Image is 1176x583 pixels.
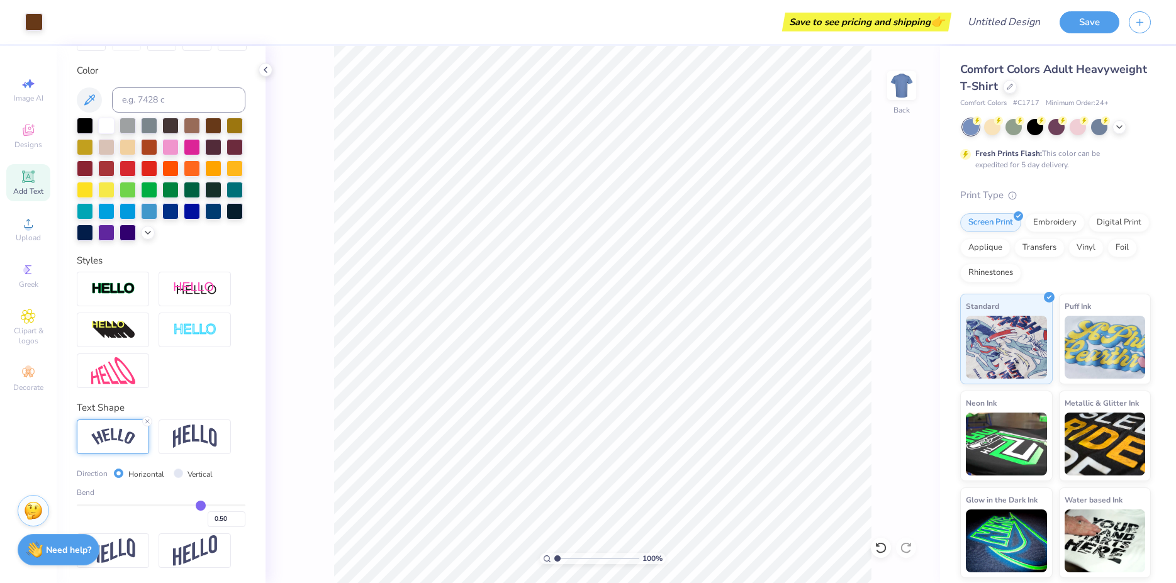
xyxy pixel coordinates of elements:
[1068,238,1104,257] div: Vinyl
[960,213,1021,232] div: Screen Print
[91,357,135,384] img: Free Distort
[173,535,217,566] img: Rise
[1046,98,1109,109] span: Minimum Order: 24 +
[966,299,999,313] span: Standard
[966,413,1047,475] img: Neon Ink
[77,468,108,479] span: Direction
[960,62,1147,94] span: Comfort Colors Adult Heavyweight T-Shirt
[46,544,91,556] strong: Need help?
[1065,413,1146,475] img: Metallic & Glitter Ink
[1014,238,1065,257] div: Transfers
[1107,238,1137,257] div: Foil
[966,396,997,409] span: Neon Ink
[1025,213,1085,232] div: Embroidery
[1065,509,1146,572] img: Water based Ink
[966,316,1047,379] img: Standard
[13,186,43,196] span: Add Text
[77,64,245,78] div: Color
[966,509,1047,572] img: Glow in the Dark Ink
[173,281,217,297] img: Shadow
[1013,98,1039,109] span: # C1717
[91,320,135,340] img: 3d Illusion
[19,279,38,289] span: Greek
[889,73,914,98] img: Back
[1060,11,1119,33] button: Save
[1065,396,1139,409] span: Metallic & Glitter Ink
[14,93,43,103] span: Image AI
[112,87,245,113] input: e.g. 7428 c
[960,264,1021,282] div: Rhinestones
[785,13,948,31] div: Save to see pricing and shipping
[128,469,164,480] label: Horizontal
[91,428,135,445] img: Arc
[1089,213,1150,232] div: Digital Print
[1065,299,1091,313] span: Puff Ink
[13,382,43,392] span: Decorate
[188,469,213,480] label: Vertical
[77,253,245,268] div: Styles
[91,282,135,296] img: Stroke
[893,104,910,116] div: Back
[960,98,1007,109] span: Comfort Colors
[975,148,1042,158] strong: Fresh Prints Flash:
[6,326,50,346] span: Clipart & logos
[958,9,1050,35] input: Untitled Design
[975,148,1130,170] div: This color can be expedited for 5 day delivery.
[77,487,94,498] span: Bend
[16,233,41,243] span: Upload
[14,140,42,150] span: Designs
[77,401,245,415] div: Text Shape
[1065,316,1146,379] img: Puff Ink
[960,188,1151,203] div: Print Type
[91,538,135,563] img: Flag
[1065,493,1123,506] span: Water based Ink
[966,493,1038,506] span: Glow in the Dark Ink
[173,425,217,448] img: Arch
[931,14,944,29] span: 👉
[960,238,1011,257] div: Applique
[642,553,663,564] span: 100 %
[173,323,217,337] img: Negative Space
